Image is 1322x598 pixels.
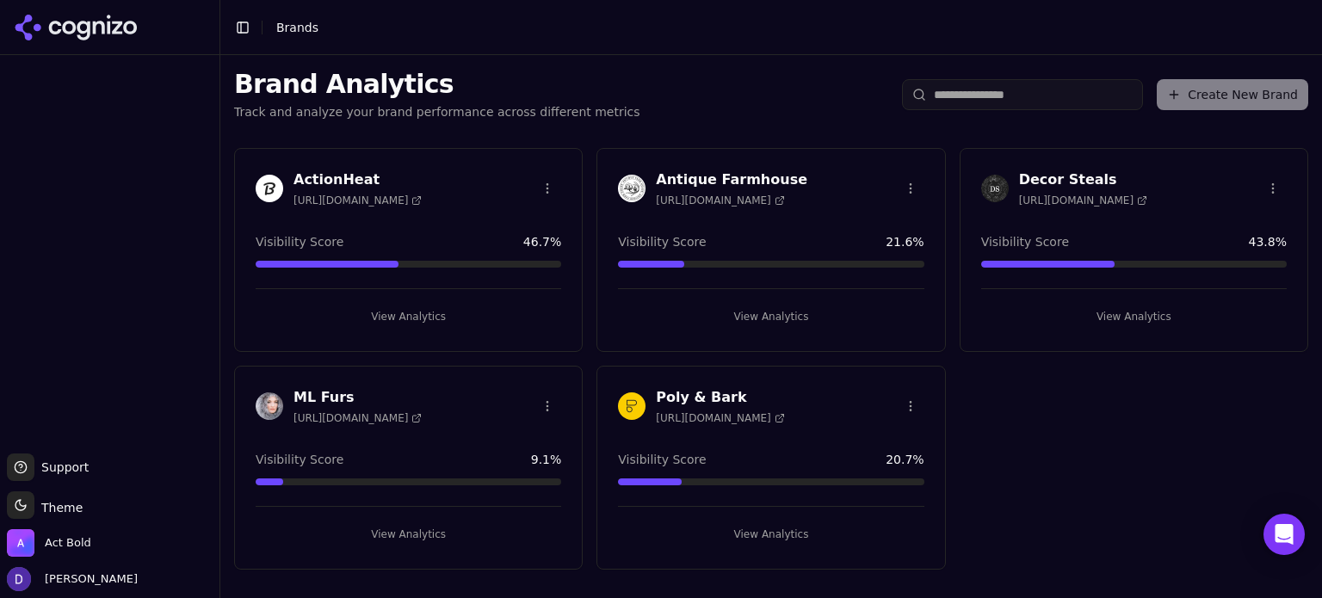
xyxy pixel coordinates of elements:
[7,567,31,591] img: David White
[523,233,561,250] span: 46.7 %
[256,392,283,420] img: ML Furs
[656,194,784,207] span: [URL][DOMAIN_NAME]
[293,387,422,408] h3: ML Furs
[656,170,807,190] h3: Antique Farmhouse
[618,451,706,468] span: Visibility Score
[981,233,1069,250] span: Visibility Score
[234,69,640,100] h1: Brand Analytics
[234,103,640,120] p: Track and analyze your brand performance across different metrics
[618,233,706,250] span: Visibility Score
[256,521,561,548] button: View Analytics
[256,303,561,330] button: View Analytics
[886,451,924,468] span: 20.7 %
[276,21,318,34] span: Brands
[276,19,1274,36] nav: breadcrumb
[34,501,83,515] span: Theme
[293,411,422,425] span: [URL][DOMAIN_NAME]
[618,303,924,330] button: View Analytics
[656,411,784,425] span: [URL][DOMAIN_NAME]
[981,303,1287,330] button: View Analytics
[618,392,646,420] img: Poly & Bark
[1019,194,1147,207] span: [URL][DOMAIN_NAME]
[656,387,784,408] h3: Poly & Bark
[981,175,1009,202] img: Decor Steals
[293,194,422,207] span: [URL][DOMAIN_NAME]
[618,175,646,202] img: Antique Farmhouse
[256,233,343,250] span: Visibility Score
[7,567,138,591] button: Open user button
[1019,170,1147,190] h3: Decor Steals
[256,175,283,202] img: ActionHeat
[886,233,924,250] span: 21.6 %
[531,451,562,468] span: 9.1 %
[7,529,34,557] img: Act Bold
[34,459,89,476] span: Support
[256,451,343,468] span: Visibility Score
[1263,514,1305,555] div: Open Intercom Messenger
[293,170,422,190] h3: ActionHeat
[1249,233,1287,250] span: 43.8 %
[618,521,924,548] button: View Analytics
[38,571,138,587] span: [PERSON_NAME]
[7,529,91,557] button: Open organization switcher
[45,535,91,551] span: Act Bold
